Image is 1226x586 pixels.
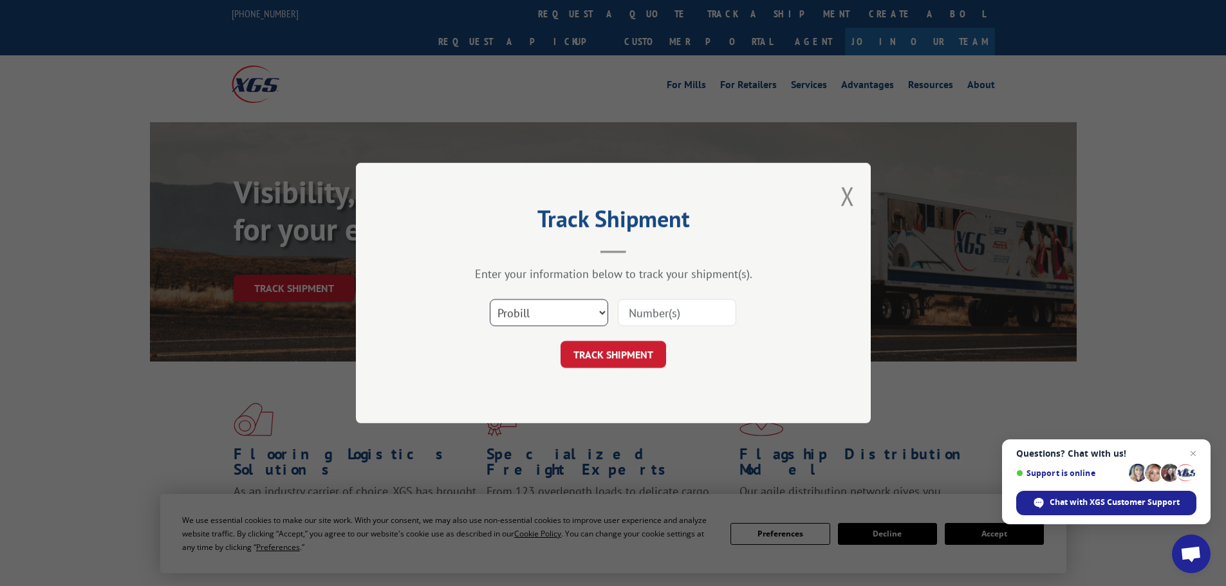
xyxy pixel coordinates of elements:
[420,210,806,234] h2: Track Shipment
[841,179,855,213] button: Close modal
[1172,535,1211,573] div: Open chat
[1050,497,1180,508] span: Chat with XGS Customer Support
[1016,448,1196,459] span: Questions? Chat with us!
[1016,491,1196,515] div: Chat with XGS Customer Support
[420,266,806,281] div: Enter your information below to track your shipment(s).
[618,299,736,326] input: Number(s)
[561,341,666,368] button: TRACK SHIPMENT
[1185,446,1201,461] span: Close chat
[1016,468,1124,478] span: Support is online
